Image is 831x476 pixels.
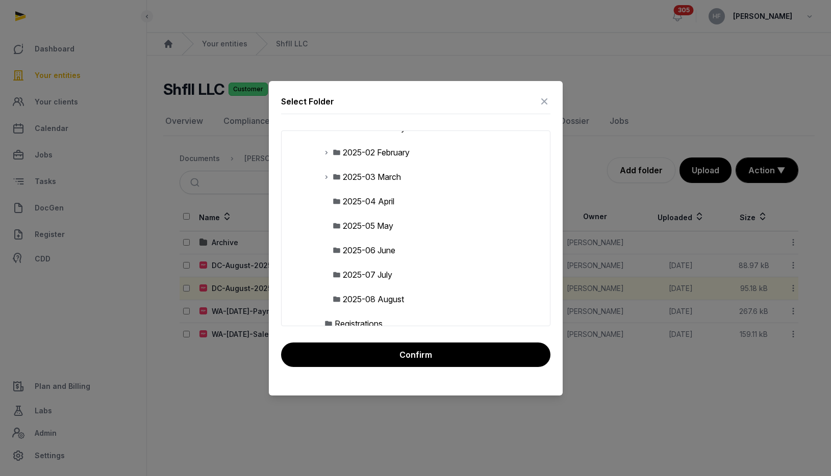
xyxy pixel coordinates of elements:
div: 2025-02 February [343,146,410,158]
div: 2025-05 May [343,220,393,232]
div: 2025-06 June [343,244,395,256]
div: 2025-03 March [343,171,401,183]
div: Registrations [335,318,383,330]
div: 2025-08 August [343,293,404,305]
div: 2025-07 July [343,269,392,281]
div: Select Folder [281,95,334,108]
button: Confirm [281,342,550,367]
div: 2025-04 April [343,195,394,207]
